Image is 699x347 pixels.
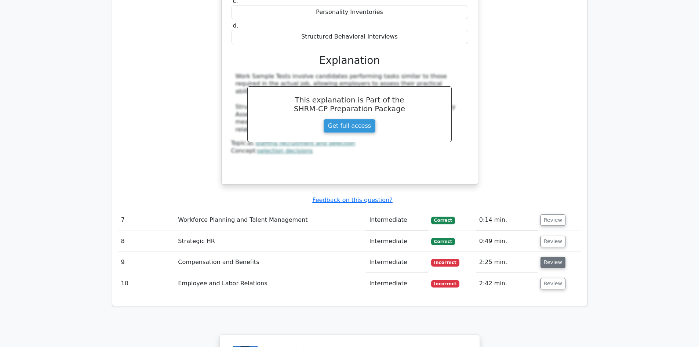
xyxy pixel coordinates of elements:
span: Correct [431,217,455,224]
a: Feedback on this question? [312,196,392,203]
span: d. [233,22,239,29]
td: Workforce Planning and Talent Management [175,210,366,231]
td: 2:25 min. [476,252,538,273]
td: Employee and Labor Relations [175,273,366,294]
td: 9 [118,252,175,273]
td: 0:14 min. [476,210,538,231]
td: 8 [118,231,175,252]
td: 10 [118,273,175,294]
td: 7 [118,210,175,231]
h3: Explanation [236,54,464,67]
td: 2:42 min. [476,273,538,294]
td: Intermediate [366,252,428,273]
span: Incorrect [431,259,459,266]
a: Get full access [323,119,376,133]
td: Intermediate [366,273,428,294]
div: Work Sample Tests involve candidates performing tasks similar to those required in the actual job... [236,73,464,134]
div: Personality Inventories [231,5,468,19]
span: Correct [431,238,455,245]
td: Intermediate [366,210,428,231]
span: Incorrect [431,280,459,288]
button: Review [540,236,565,247]
td: 0:49 min. [476,231,538,252]
td: Compensation and Benefits [175,252,366,273]
div: Topic: [231,140,468,147]
button: Review [540,214,565,226]
button: Review [540,278,565,289]
td: Strategic HR [175,231,366,252]
td: Intermediate [366,231,428,252]
div: Concept: [231,147,468,155]
div: Structured Behavioral Interviews [231,30,468,44]
a: selection decisions [257,147,313,154]
a: staffing recruitment and selection [255,140,355,147]
button: Review [540,257,565,268]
